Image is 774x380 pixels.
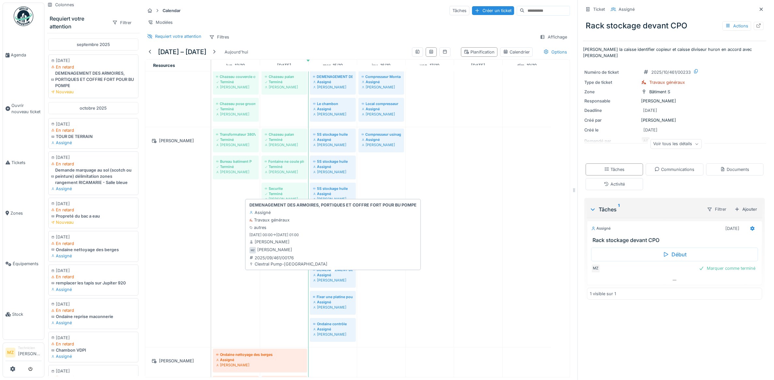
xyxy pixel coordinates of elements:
[51,253,135,259] div: Assigné
[362,112,401,117] div: [PERSON_NAME]
[249,224,266,231] div: autres
[216,142,256,147] div: [PERSON_NAME]
[276,61,293,70] a: 14 octobre 2025
[265,186,304,191] div: Securite
[584,98,765,104] div: [PERSON_NAME]
[732,205,760,214] div: Ajouter
[51,335,135,341] div: [DATE]
[149,137,206,145] div: [PERSON_NAME]
[225,61,247,70] a: 13 octobre 2025
[51,219,135,225] div: Nouveau
[265,132,304,137] div: Chazeau palan
[51,213,135,219] div: Propreté du bac a eau
[313,84,353,90] div: [PERSON_NAME]
[216,362,304,368] div: [PERSON_NAME]
[313,101,353,106] div: Le chambon
[51,280,135,286] div: remplacer les tapis sur Jupiter 920
[313,159,353,164] div: 5S stockage huile
[472,6,514,15] div: Créer un ticket
[249,255,327,261] div: 2025/09/461/00176
[109,18,134,27] div: Filtrer
[583,46,766,59] p: [PERSON_NAME] la caisse identifier copieur et caisse diviseur huron en accord avec [PERSON_NAME]
[51,133,135,140] div: TOUR DE TERRAIN
[249,247,256,253] div: MZ
[160,8,183,14] strong: Calendar
[362,101,401,106] div: Local compresseur
[249,202,417,208] strong: DEMENAGEMENT DES ARMOIRES, PORTIQUES ET COFFRE FORT POUR BU POMPE
[18,345,41,350] div: Technicien
[265,84,304,90] div: [PERSON_NAME]
[313,186,353,191] div: 5S stockage huile
[265,169,304,175] div: [PERSON_NAME]
[3,137,44,188] a: Tickets
[51,57,135,64] div: [DATE]
[11,52,41,58] span: Agenda
[14,7,33,26] img: Badge_color-CXgf-gQk.svg
[313,79,353,84] div: Assigné
[419,61,441,70] a: 17 octobre 2025
[584,127,639,133] div: Créé le
[51,64,135,70] div: En retard
[464,49,495,55] div: Planification
[51,201,135,207] div: [DATE]
[541,47,570,57] div: Options
[584,117,639,123] div: Créé par
[265,79,304,84] div: Terminé
[51,313,135,320] div: Ondaine reprise maconnerie
[649,89,670,95] div: Bâtiment S
[12,311,41,317] span: Stock
[216,352,304,357] div: Ondaine nettoyage des berges
[13,261,41,267] span: Équipements
[313,294,353,299] div: Fixer une platine pour accrocher le plan CAZENEUVE
[696,264,758,273] div: Marquer comme terminé
[51,347,135,353] div: Chambon VDPI
[50,15,107,30] div: Requiert votre attention
[51,89,135,95] div: Nouveau
[222,48,251,56] div: Aujourd'hui
[216,164,256,169] div: Terminé
[720,166,749,173] div: Documents
[650,139,702,149] div: Voir tous les détails
[265,196,304,202] div: [PERSON_NAME]
[51,154,135,160] div: [DATE]
[216,74,256,79] div: Chazeau couvercle cuve
[51,320,135,326] div: Assigné
[51,167,135,186] div: Demande marquage au sol (scotch ou peinture) délimitation zones rangement RICAMARIE - Salle bleue
[249,261,327,267] div: Clextral Pump-[GEOGRAPHIC_DATA]
[593,6,605,12] div: Ticket
[584,117,765,123] div: [PERSON_NAME]
[18,345,41,359] li: [PERSON_NAME]
[313,112,353,117] div: [PERSON_NAME]
[51,274,135,280] div: En retard
[362,142,401,147] div: [PERSON_NAME]
[216,112,256,117] div: [PERSON_NAME]
[265,191,304,196] div: Terminé
[722,21,751,31] div: Actions
[249,232,299,238] small: [DATE] 00:00 -> [DATE] 01:00
[249,209,271,216] div: Assigné
[584,89,639,95] div: Zone
[48,38,138,51] div: septembre 2025
[643,107,657,114] div: [DATE]
[619,6,635,12] div: Assigné
[51,140,135,146] div: Assigné
[655,166,694,173] div: Communications
[10,210,41,216] span: Zones
[590,291,616,297] div: 1 visible sur 1
[6,345,41,361] a: MZ Technicien[PERSON_NAME]
[313,142,353,147] div: [PERSON_NAME]
[704,205,729,214] div: Filtrer
[51,240,135,247] div: En retard
[583,17,766,34] div: Rack stockage devant CPO
[591,226,611,231] div: Assigné
[3,188,44,238] a: Zones
[362,74,401,79] div: Compresseur Montage
[155,33,201,39] div: Requiert votre attention
[584,107,639,114] div: Deadline
[370,61,392,70] a: 16 octobre 2025
[265,74,304,79] div: Chazeau palan
[515,61,538,70] a: 19 octobre 2025
[216,106,256,112] div: Terminé
[216,101,256,106] div: Chazeau pose groom
[313,132,353,137] div: 5S stockage huile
